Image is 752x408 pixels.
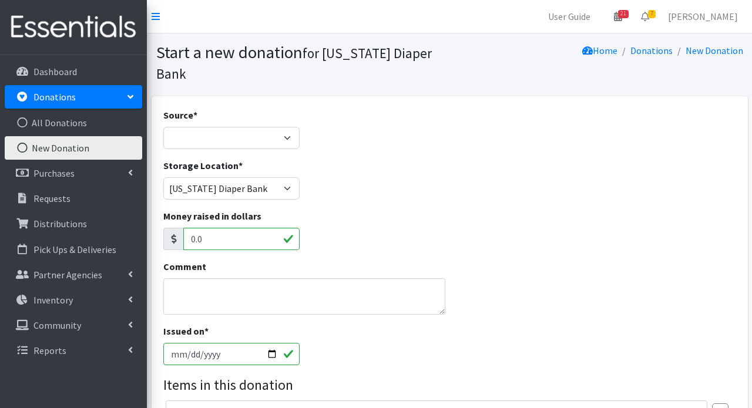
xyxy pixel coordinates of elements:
[632,5,659,28] a: 7
[163,108,197,122] label: Source
[33,218,87,230] p: Distributions
[33,91,76,103] p: Donations
[33,294,73,306] p: Inventory
[5,313,142,337] a: Community
[33,244,116,255] p: Pick Ups & Deliveries
[630,45,673,56] a: Donations
[204,325,209,337] abbr: required
[163,259,206,274] label: Comment
[193,109,197,121] abbr: required
[5,263,142,286] a: Partner Agencies
[156,42,445,83] h1: Start a new donation
[582,45,617,56] a: Home
[5,111,142,134] a: All Donations
[33,345,66,356] p: Reports
[33,193,70,204] p: Requests
[5,238,142,261] a: Pick Ups & Deliveries
[5,212,142,235] a: Distributions
[5,288,142,312] a: Inventory
[648,10,656,18] span: 7
[539,5,600,28] a: User Guide
[239,160,243,171] abbr: required
[33,167,75,179] p: Purchases
[605,5,632,28] a: 21
[618,10,629,18] span: 21
[659,5,747,28] a: [PERSON_NAME]
[5,8,142,47] img: HumanEssentials
[163,324,209,338] label: Issued on
[163,209,261,223] label: Money raised in dollars
[33,319,81,331] p: Community
[5,136,142,160] a: New Donation
[163,159,243,173] label: Storage Location
[5,85,142,109] a: Donations
[5,187,142,210] a: Requests
[5,339,142,362] a: Reports
[163,375,736,396] legend: Items in this donation
[5,161,142,185] a: Purchases
[33,66,77,77] p: Dashboard
[156,45,432,82] small: for [US_STATE] Diaper Bank
[5,60,142,83] a: Dashboard
[33,269,102,281] p: Partner Agencies
[686,45,743,56] a: New Donation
